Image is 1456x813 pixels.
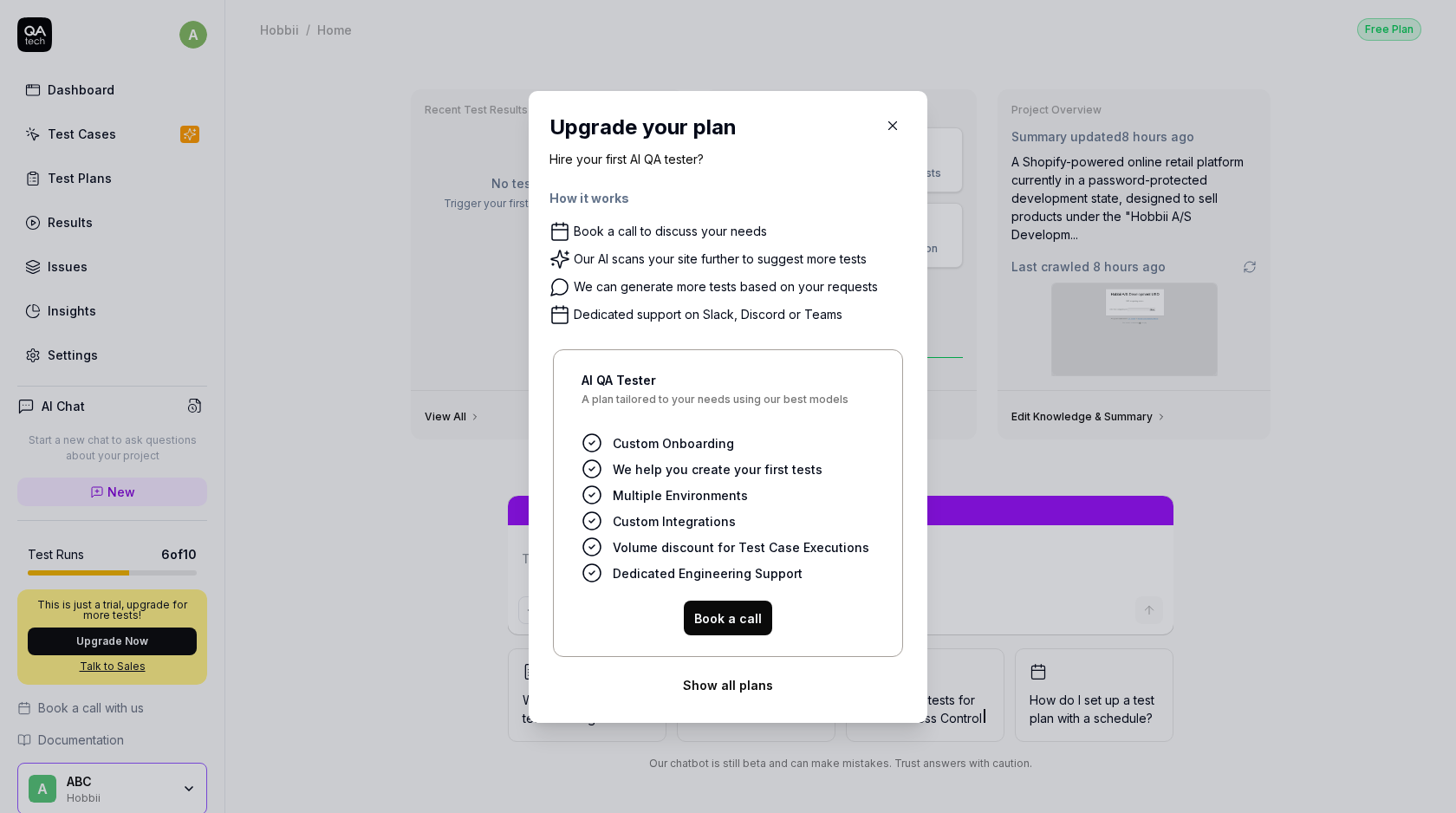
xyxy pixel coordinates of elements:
[549,112,907,143] h2: Upgrade your plan
[613,485,748,504] span: Multiple Environments
[582,371,874,389] h4: AI QA Tester
[879,112,907,140] button: Close Modal
[574,224,767,239] div: Book a call to discuss your needs
[549,189,907,221] h4: How it works
[613,459,822,478] span: We help you create your first tests
[613,537,869,556] span: Volume discount for Test Case Executions
[549,667,907,702] button: Show all plans
[574,279,878,295] div: We can generate more tests based on your requests
[684,601,772,635] button: Book a call
[549,150,907,168] p: Hire your first AI QA tester?
[613,511,736,530] span: Custom Integrations
[613,433,734,452] span: Custom Onboarding
[574,307,842,322] div: Dedicated support on Slack, Discord or Teams
[684,608,772,626] a: Book a call
[613,563,803,582] span: Dedicated Engineering Support
[582,394,874,419] span: A plan tailored to your needs using our best models
[574,251,867,267] div: Our AI scans your site further to suggest more tests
